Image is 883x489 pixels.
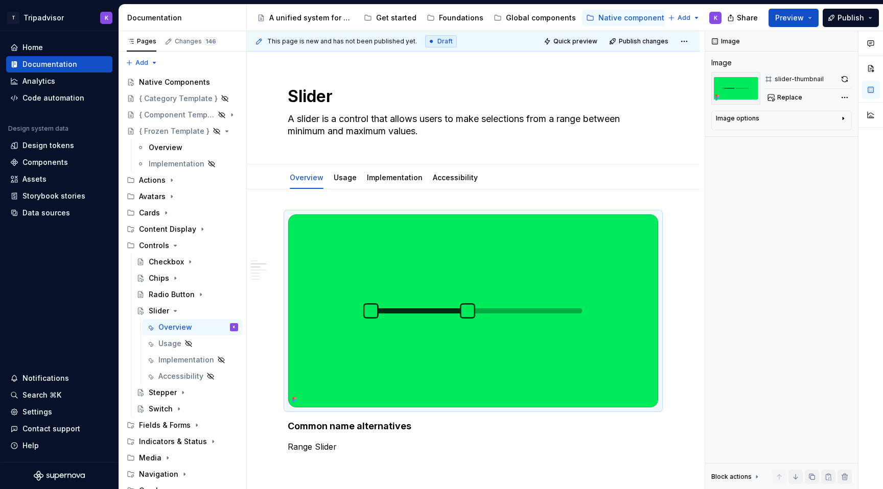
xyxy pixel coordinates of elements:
[376,13,416,23] div: Get started
[6,73,112,89] a: Analytics
[253,8,663,28] div: Page tree
[722,9,764,27] button: Share
[158,355,214,365] div: Implementation
[823,9,879,27] button: Publish
[6,421,112,437] button: Contact support
[253,10,358,26] a: A unified system for every journey.
[6,39,112,56] a: Home
[439,13,483,23] div: Foundations
[665,11,703,25] button: Add
[433,173,478,182] a: Accessibility
[149,306,169,316] div: Slider
[139,436,207,447] div: Indicators & Status
[22,373,69,383] div: Notifications
[711,72,760,105] img: dab54e40-c390-4ef6-bd4d-f4a7d410b6f6.png
[123,417,242,433] div: Fields & Forms
[142,335,242,352] a: Usage
[24,13,64,23] div: Tripadvisor
[7,12,19,24] div: T
[22,424,80,434] div: Contact support
[6,437,112,454] button: Help
[123,221,242,237] div: Content Display
[123,466,242,482] div: Navigation
[139,175,166,185] div: Actions
[711,470,761,484] div: Block actions
[149,289,195,300] div: Radio Button
[678,14,690,22] span: Add
[6,370,112,386] button: Notifications
[6,171,112,187] a: Assets
[360,10,421,26] a: Get started
[139,191,166,202] div: Avatars
[123,74,242,90] a: Native Components
[123,107,242,123] a: { Component Template }
[123,433,242,450] div: Indicators & Status
[158,322,192,332] div: Overview
[506,13,576,23] div: Global components
[158,338,181,349] div: Usage
[6,205,112,221] a: Data sources
[363,166,427,188] div: Implementation
[775,13,804,23] span: Preview
[288,421,411,431] strong: Common name alternatives
[22,157,68,167] div: Components
[22,93,84,103] div: Code automation
[123,56,161,70] button: Add
[175,37,218,45] div: Changes
[139,469,178,479] div: Navigation
[6,188,112,204] a: Storybook stories
[2,7,117,29] button: TTripadvisorK
[149,257,184,267] div: Checkbox
[34,471,85,481] svg: Supernova Logo
[288,214,658,407] img: dab54e40-c390-4ef6-bd4d-f4a7d410b6f6.png
[6,154,112,170] a: Components
[149,273,169,283] div: Chips
[22,407,52,417] div: Settings
[149,404,173,414] div: Switch
[6,387,112,403] button: Search ⌘K
[139,126,210,136] div: { Frozen Template }
[139,77,210,87] div: Native Components
[132,254,242,270] a: Checkbox
[429,166,482,188] div: Accessibility
[139,224,196,234] div: Content Display
[132,384,242,401] a: Stepper
[582,10,672,26] a: Native components
[139,208,160,218] div: Cards
[716,114,759,123] div: Image options
[8,125,68,133] div: Design system data
[22,208,70,218] div: Data sources
[132,270,242,286] a: Chips
[22,140,74,151] div: Design tokens
[233,322,236,332] div: K
[286,166,328,188] div: Overview
[22,174,47,184] div: Assets
[764,90,807,105] button: Replace
[775,75,824,83] div: slider-thumbnail
[714,14,717,22] div: K
[286,84,657,109] textarea: Slider
[123,450,242,466] div: Media
[606,34,673,48] button: Publish changes
[132,139,242,156] a: Overview
[267,37,417,45] span: This page is new and has not been published yet.
[290,173,323,182] a: Overview
[135,59,148,67] span: Add
[149,159,204,169] div: Implementation
[127,37,156,45] div: Pages
[286,111,657,139] textarea: A slider is a control that allows users to make selections from a range between minimum and maxim...
[139,240,169,251] div: Controls
[123,172,242,188] div: Actions
[22,76,55,86] div: Analytics
[149,142,182,153] div: Overview
[105,14,108,22] div: K
[330,166,361,188] div: Usage
[22,42,43,53] div: Home
[139,110,215,120] div: { Component Template }
[288,441,659,453] p: Range Slider
[142,352,242,368] a: Implementation
[838,13,864,23] span: Publish
[127,13,242,23] div: Documentation
[132,156,242,172] a: Implementation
